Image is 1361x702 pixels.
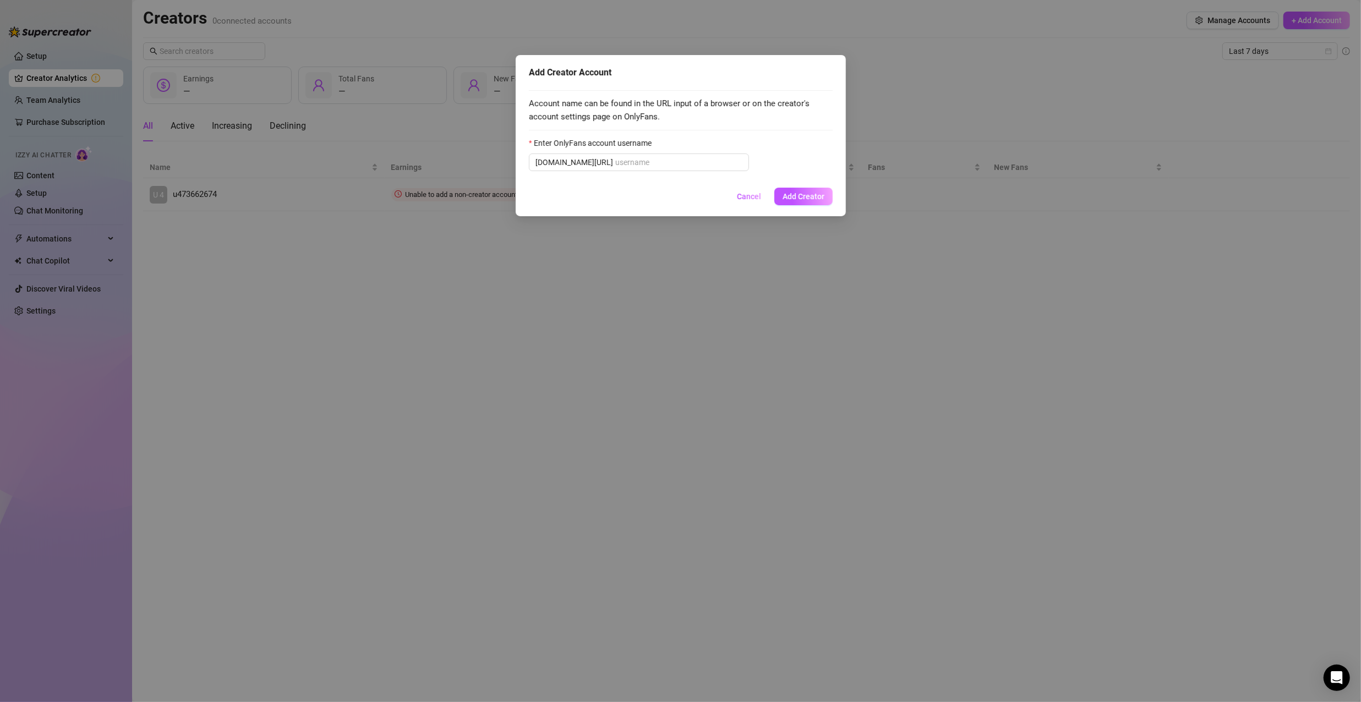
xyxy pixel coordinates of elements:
span: Cancel [737,192,761,201]
span: Add Creator [783,192,824,201]
div: Add Creator Account [529,66,833,79]
span: Account name can be found in the URL input of a browser or on the creator's account settings page... [529,97,833,123]
button: Cancel [728,188,770,205]
input: Enter OnlyFans account username [615,156,742,168]
span: [DOMAIN_NAME][URL] [535,156,613,168]
label: Enter OnlyFans account username [529,137,659,149]
button: Add Creator [774,188,833,205]
div: Open Intercom Messenger [1324,665,1350,691]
